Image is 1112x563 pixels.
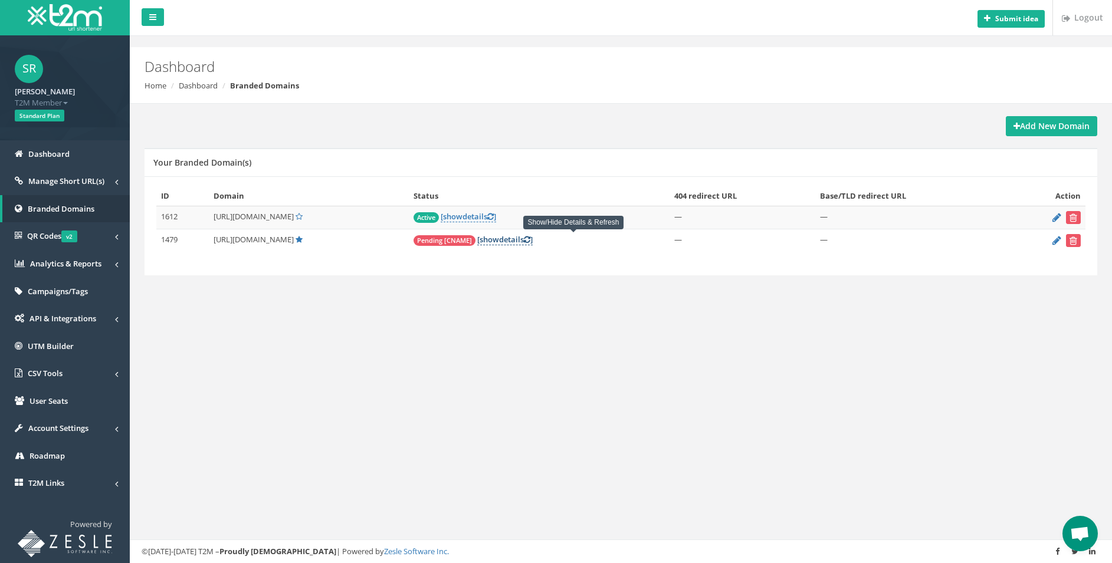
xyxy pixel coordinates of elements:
[28,341,74,351] span: UTM Builder
[145,59,936,74] h2: Dashboard
[230,80,299,91] strong: Branded Domains
[523,216,624,229] div: Show/Hide Details & Refresh
[443,211,462,222] span: show
[1006,116,1097,136] a: Add New Domain
[384,546,449,557] a: Zesle Software Inc.
[15,55,43,83] span: SR
[15,83,115,108] a: [PERSON_NAME] T2M Member
[815,229,1009,252] td: —
[70,519,112,529] span: Powered by
[15,86,75,97] strong: [PERSON_NAME]
[28,286,88,297] span: Campaigns/Tags
[28,368,63,378] span: CSV Tools
[209,186,409,206] th: Domain
[28,203,94,214] span: Branded Domains
[29,396,68,406] span: User Seats
[214,211,294,222] span: [URL][DOMAIN_NAME]
[1009,186,1085,206] th: Action
[28,423,88,433] span: Account Settings
[815,186,1009,206] th: Base/TLD redirect URL
[414,235,475,246] span: Pending [CNAME]
[15,97,115,108] span: T2M Member
[142,546,1100,557] div: ©[DATE]-[DATE] T2M – | Powered by
[18,530,112,557] img: T2M URL Shortener powered by Zesle Software Inc.
[27,231,77,241] span: QR Codes
[153,158,251,167] h5: Your Branded Domain(s)
[28,149,70,159] span: Dashboard
[441,211,496,222] a: [showdetails]
[480,234,499,245] span: show
[409,186,670,206] th: Status
[296,211,303,222] a: Set Default
[28,4,102,31] img: T2M
[29,450,65,461] span: Roadmap
[156,186,209,206] th: ID
[670,229,815,252] td: —
[179,80,218,91] a: Dashboard
[29,313,96,324] span: API & Integrations
[28,478,64,488] span: T2M Links
[977,10,1045,28] button: Submit idea
[214,234,294,245] span: [URL][DOMAIN_NAME]
[296,234,303,245] a: Default
[156,229,209,252] td: 1479
[670,186,815,206] th: 404 redirect URL
[1013,120,1090,131] strong: Add New Domain
[28,176,104,186] span: Manage Short URL(s)
[995,14,1038,24] b: Submit idea
[145,80,166,91] a: Home
[219,546,336,557] strong: Proudly [DEMOGRAPHIC_DATA]
[61,231,77,242] span: v2
[477,234,533,245] a: [showdetails]
[1062,516,1098,551] div: Open chat
[414,212,439,223] span: Active
[670,206,815,229] td: —
[156,206,209,229] td: 1612
[815,206,1009,229] td: —
[30,258,101,269] span: Analytics & Reports
[15,110,64,121] span: Standard Plan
